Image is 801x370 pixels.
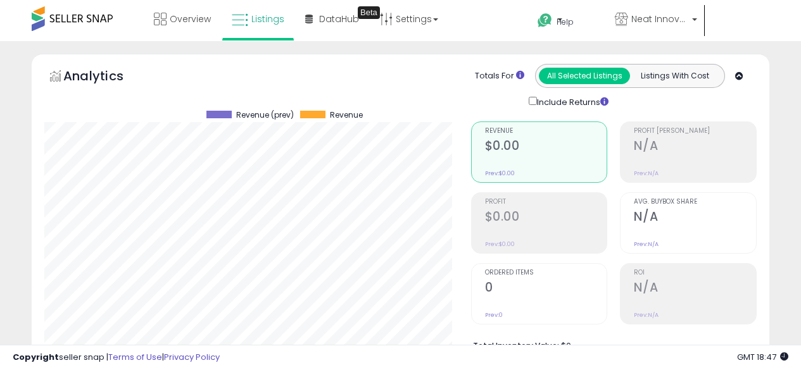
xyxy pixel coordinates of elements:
small: Prev: 0 [485,311,503,319]
span: ROI [634,269,756,276]
button: All Selected Listings [539,68,630,84]
h2: N/A [634,209,756,226]
strong: Copyright [13,351,59,363]
h2: N/A [634,280,756,297]
span: Revenue [485,128,607,135]
small: Prev: N/A [634,311,659,319]
a: Terms of Use [108,351,162,363]
span: DataHub [319,13,359,25]
small: Prev: N/A [634,240,659,248]
h2: N/A [634,139,756,156]
button: Listings With Cost [629,68,721,84]
h2: 0 [485,280,607,297]
i: Get Help [537,13,553,28]
div: Include Returns [519,94,624,109]
span: Overview [170,13,211,25]
small: Prev: N/A [634,170,659,177]
span: Avg. Buybox Share [634,199,756,206]
a: Help [527,3,603,41]
div: Totals For [475,70,524,82]
small: Prev: $0.00 [485,170,515,177]
span: Profit [485,199,607,206]
span: Ordered Items [485,269,607,276]
a: Privacy Policy [164,351,220,363]
span: Revenue [330,111,363,120]
h2: $0.00 [485,209,607,226]
small: Prev: $0.00 [485,240,515,248]
h5: Analytics [63,67,148,88]
span: Help [557,16,574,27]
div: seller snap | | [13,352,220,364]
span: 2025-09-11 18:47 GMT [737,351,788,363]
span: Profit [PERSON_NAME] [634,128,756,135]
span: Revenue (prev) [236,111,294,120]
span: Listings [251,13,284,25]
span: Neat Innovations [631,13,688,25]
div: Tooltip anchor [358,6,380,19]
h2: $0.00 [485,139,607,156]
